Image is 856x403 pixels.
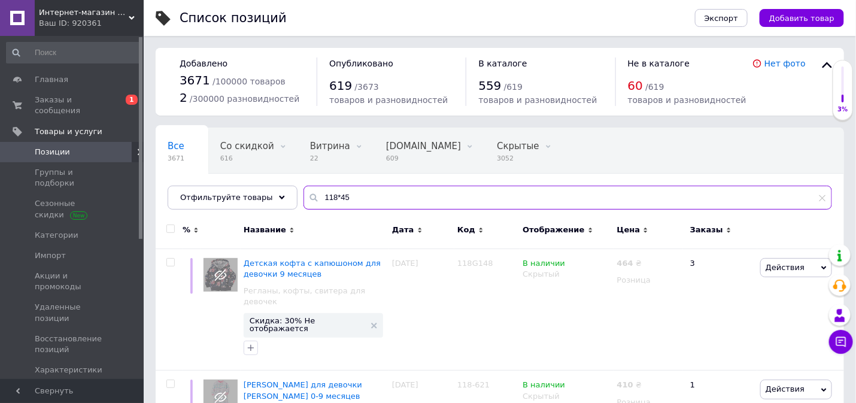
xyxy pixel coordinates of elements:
span: 2 [180,90,187,105]
span: В каталоге [478,59,527,68]
span: 118G148 [457,259,493,268]
span: Не в каталоге [628,59,690,68]
span: 3671 [180,73,210,87]
span: 619 [329,78,352,93]
span: Экспорт [705,14,738,23]
span: товаров и разновидностей [329,95,448,105]
div: 3% [833,105,852,114]
span: Цена [617,225,641,235]
span: Со скидкой [220,141,274,151]
span: / 300000 разновидностей [190,94,300,104]
button: Экспорт [695,9,748,27]
span: / 3673 [355,82,379,92]
span: Опубликованные [168,186,249,197]
span: / 619 [504,82,523,92]
img: Детская кофта с капюшоном для девочки 9 месяцев [204,258,238,292]
span: товаров и разновидностей [628,95,746,105]
span: Скидка: 30% Не отображается [250,317,365,332]
span: 559 [478,78,501,93]
div: Скрытый [523,391,611,402]
span: Товары и услуги [35,126,102,137]
span: Акции и промокоды [35,271,111,292]
div: Список позиций [180,12,287,25]
a: [PERSON_NAME] для девочки [PERSON_NAME] 0-9 месяцев [244,380,362,400]
span: Группы и подборки [35,167,111,189]
span: В наличии [523,380,565,393]
span: 609 [386,154,461,163]
span: Характеристики [35,365,102,375]
div: 3 [683,249,757,371]
span: Отфильтруйте товары [180,193,273,202]
button: Добавить товар [760,9,844,27]
span: 118-621 [457,380,490,389]
span: Скрытые [497,141,539,151]
span: Заказы и сообщения [35,95,111,116]
span: Отображение [523,225,584,235]
span: Добавлено [180,59,227,68]
span: В наличии [523,259,565,271]
span: Заказы [690,225,723,235]
span: 3052 [497,154,539,163]
span: Позиции [35,147,70,157]
span: % [183,225,190,235]
span: Витрина [310,141,350,151]
span: 616 [220,154,274,163]
span: Удаленные позиции [35,302,111,323]
a: Детская кофта с капюшоном для девочки 9 месяцев [244,259,381,278]
span: Действия [766,263,805,272]
span: Восстановление позиций [35,334,111,355]
span: Сезонные скидки [35,198,111,220]
span: Главная [35,74,68,85]
div: Скрытый [523,269,611,280]
span: Опубликовано [329,59,393,68]
button: Чат с покупателем [829,330,853,354]
span: Название [244,225,286,235]
span: Действия [766,384,805,393]
span: товаров и разновидностей [478,95,597,105]
input: Поиск [6,42,141,63]
a: Нет фото [764,59,806,68]
span: 22 [310,154,350,163]
a: Регланы, кофты, свитера для девочек [244,286,386,307]
div: Розница [617,275,680,286]
span: Дата [392,225,414,235]
div: Ваш ID: 920361 [39,18,144,29]
span: / 619 [645,82,664,92]
span: / 100000 товаров [213,77,286,86]
span: 1 [126,95,138,105]
span: Код [457,225,475,235]
div: ₴ [617,380,642,390]
span: 60 [628,78,643,93]
span: 3671 [168,154,184,163]
input: Поиск по названию позиции, артикулу и поисковым запросам [303,186,832,210]
span: Добавить товар [769,14,834,23]
span: Импорт [35,250,66,261]
b: 410 [617,380,633,389]
span: Все [168,141,184,151]
span: Категории [35,230,78,241]
b: 464 [617,259,633,268]
span: [DOMAIN_NAME] [386,141,461,151]
span: Интернет-магазин "Monssstriki [39,7,129,18]
div: ₴ [617,258,642,269]
div: [DATE] [389,249,454,371]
